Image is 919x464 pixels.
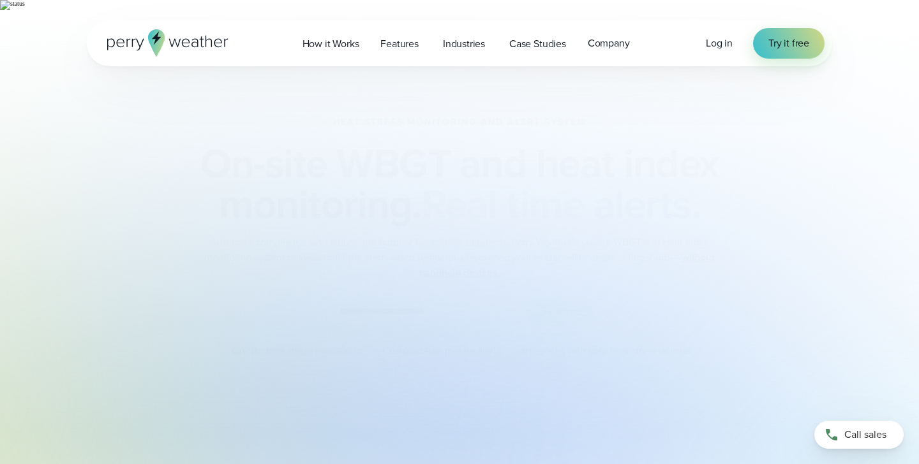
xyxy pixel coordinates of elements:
span: Company [588,36,630,51]
a: Case Studies [498,31,577,57]
span: Try it free [768,36,809,51]
span: Case Studies [509,36,566,52]
a: Log in [706,36,733,51]
span: Industries [443,36,485,52]
span: Call sales [844,427,886,442]
span: How it Works [303,36,359,52]
a: Try it free [753,28,825,59]
span: Log in [706,36,733,50]
a: How it Works [292,31,370,57]
a: Call sales [814,421,904,449]
span: Features [380,36,419,52]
